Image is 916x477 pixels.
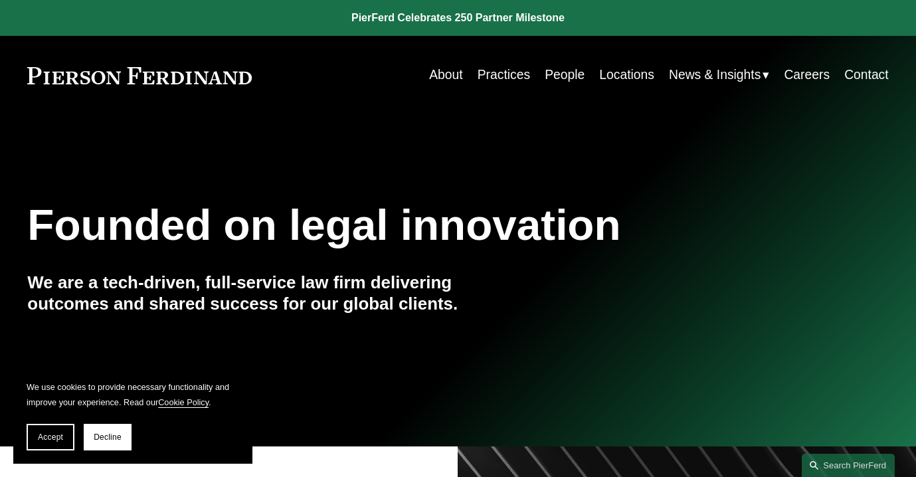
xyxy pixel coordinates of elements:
p: We use cookies to provide necessary functionality and improve your experience. Read our . [27,380,239,411]
a: Cookie Policy [158,398,209,407]
a: Practices [478,62,530,88]
a: Careers [784,62,830,88]
span: News & Insights [669,64,761,87]
a: Locations [599,62,654,88]
h1: Founded on legal innovation [27,200,745,250]
span: Accept [38,432,63,442]
button: Accept [27,424,74,450]
a: People [545,62,585,88]
button: Decline [84,424,132,450]
section: Cookie banner [13,367,252,464]
a: Contact [844,62,889,88]
a: Search this site [802,454,895,477]
a: About [429,62,462,88]
span: Decline [94,432,122,442]
a: folder dropdown [669,62,769,88]
h4: We are a tech-driven, full-service law firm delivering outcomes and shared success for our global... [27,272,458,316]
